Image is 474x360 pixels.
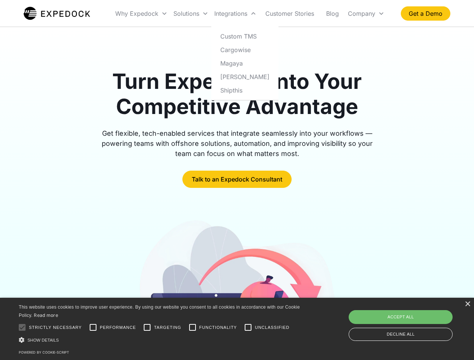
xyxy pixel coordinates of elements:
[255,324,289,331] span: Unclassified
[349,279,474,360] iframe: Chat Widget
[154,324,181,331] span: Targeting
[401,6,450,21] a: Get a Demo
[214,56,275,70] a: Magaya
[170,1,211,26] div: Solutions
[214,70,275,83] a: [PERSON_NAME]
[27,338,59,342] span: Show details
[211,26,278,100] nav: Integrations
[100,324,136,331] span: Performance
[115,10,158,17] div: Why Expedock
[93,128,381,159] div: Get flexible, tech-enabled services that integrate seamlessly into your workflows — powering team...
[24,6,90,21] a: home
[214,83,275,97] a: Shipthis
[214,29,275,43] a: Custom TMS
[173,10,199,17] div: Solutions
[29,324,82,331] span: Strictly necessary
[211,1,259,26] div: Integrations
[182,171,292,188] a: Talk to an Expedock Consultant
[19,350,69,354] a: Powered by cookie-script
[34,312,58,318] a: Read more
[214,10,247,17] div: Integrations
[259,1,320,26] a: Customer Stories
[19,336,302,344] div: Show details
[112,1,170,26] div: Why Expedock
[320,1,345,26] a: Blog
[93,69,381,119] h1: Turn Expedock Into Your Competitive Advantage
[214,43,275,56] a: Cargowise
[199,324,237,331] span: Functionality
[345,1,387,26] div: Company
[348,10,375,17] div: Company
[19,304,300,318] span: This website uses cookies to improve user experience. By using our website you consent to all coo...
[24,6,90,21] img: Expedock Logo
